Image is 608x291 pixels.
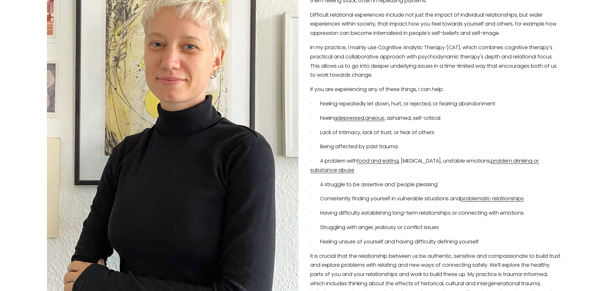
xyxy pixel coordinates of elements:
p: · Feeling , , ashamed, self-critical [47,114,561,123]
a: depressed [337,114,364,122]
p: · Feeling repeatedly let down, hurt, or rejected, or fearing abandonment [47,99,561,109]
p: · A struggle to be assertive and 'people pleasing' [47,180,561,189]
p: · Lack of intimacy, lack of trust, or fear of others [47,128,561,137]
a: food and eating [357,157,399,165]
a: problematic relationships [460,195,524,202]
p: · Consistently finding yourself in vulnerable situations and [47,194,561,203]
p: · A problem with , [MEDICAL_DATA], unstable emotions, [47,157,561,175]
a: problem drinking or substance abuse [310,157,539,174]
p: Difficult relational experiences include not just the impact of individual relationships, but wid... [47,11,561,38]
a: anxious [365,114,384,122]
p: In my practice, I mainly use Cognitive Analytic Therapy (CAT), which combines cognitive therapy's... [47,43,561,80]
p: · Struggling with anger, jealousy or conflict issues [47,223,561,232]
p: · Being affected by past trauma [47,142,561,151]
p: · Feeling unsure of yourself and having difficulty defining yourself [47,237,561,247]
p: If you are experiencing any of these things, I can help: [47,85,561,94]
p: · Having difficulty establishing long-term relationships or connecting with emotions [47,209,561,218]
